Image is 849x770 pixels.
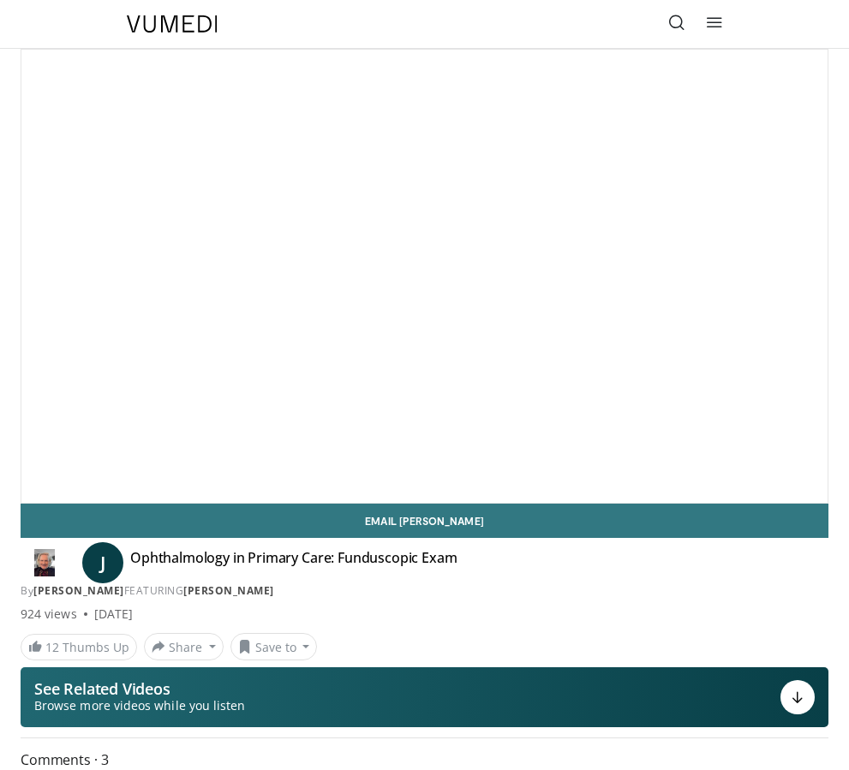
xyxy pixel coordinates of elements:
button: See Related Videos Browse more videos while you listen [21,667,828,727]
img: VuMedi Logo [127,15,218,33]
div: By FEATURING [21,583,828,599]
span: Browse more videos while you listen [34,697,245,714]
button: Save to [230,633,318,660]
a: J [82,542,123,583]
span: 924 views [21,606,77,623]
a: [PERSON_NAME] [183,583,274,598]
a: 12 Thumbs Up [21,634,137,660]
h4: Ophthalmology in Primary Care: Funduscopic Exam [130,549,457,576]
span: 12 [45,639,59,655]
a: Email [PERSON_NAME] [21,504,828,538]
video-js: Video Player [21,50,828,503]
div: [DATE] [94,606,133,623]
a: [PERSON_NAME] [33,583,124,598]
p: See Related Videos [34,680,245,697]
img: Dr. Joyce Wipf [21,549,69,576]
button: Share [144,633,224,660]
